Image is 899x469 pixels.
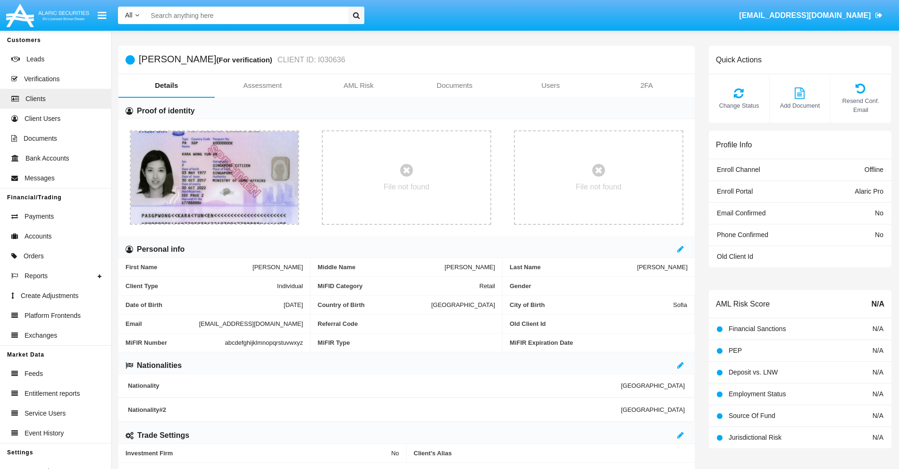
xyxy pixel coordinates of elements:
[277,282,303,290] span: Individual
[284,301,303,308] span: [DATE]
[5,1,91,29] img: Logo image
[24,134,57,144] span: Documents
[199,320,303,327] span: [EMAIL_ADDRESS][DOMAIN_NAME]
[673,301,687,308] span: Sofia
[717,231,768,239] span: Phone Confirmed
[729,390,786,398] span: Employment Status
[25,153,69,163] span: Bank Accounts
[835,96,886,114] span: Resend Conf. Email
[126,264,252,271] span: First Name
[729,368,778,376] span: Deposit vs. LNW
[25,428,64,438] span: Event History
[716,140,752,149] h6: Profile Info
[318,282,479,290] span: MiFID Category
[873,347,883,354] span: N/A
[714,101,765,110] span: Change Status
[873,325,883,333] span: N/A
[479,282,495,290] span: Retail
[318,264,445,271] span: Middle Name
[510,339,688,346] span: MiFIR Expiration Date
[311,74,407,97] a: AML Risk
[621,382,685,389] span: [GEOGRAPHIC_DATA]
[875,209,883,217] span: No
[855,188,883,195] span: Alaric Pro
[729,325,786,333] span: Financial Sanctions
[717,166,760,173] span: Enroll Channel
[503,74,599,97] a: Users
[717,188,753,195] span: Enroll Portal
[871,298,884,310] span: N/A
[735,2,887,29] a: [EMAIL_ADDRESS][DOMAIN_NAME]
[137,360,182,371] h6: Nationalities
[25,311,81,321] span: Platform Frontends
[126,301,284,308] span: Date of Birth
[729,434,781,441] span: Jurisdictional Risk
[137,244,185,255] h6: Personal info
[431,301,495,308] span: [GEOGRAPHIC_DATA]
[637,264,688,271] span: [PERSON_NAME]
[25,94,46,104] span: Clients
[126,320,199,327] span: Email
[25,173,55,183] span: Messages
[865,166,883,173] span: Offline
[318,339,495,346] span: MiFIR Type
[621,406,685,413] span: [GEOGRAPHIC_DATA]
[873,412,883,419] span: N/A
[24,74,59,84] span: Verifications
[717,209,765,217] span: Email Confirmed
[146,7,345,24] input: Search
[128,406,621,413] span: Nationality #2
[21,291,78,301] span: Create Adjustments
[25,409,66,418] span: Service Users
[252,264,303,271] span: [PERSON_NAME]
[391,450,399,457] span: No
[25,389,80,399] span: Entitlement reports
[118,74,215,97] a: Details
[717,253,753,260] span: Old Client Id
[774,101,825,110] span: Add Document
[137,430,189,441] h6: Trade Settings
[510,320,687,327] span: Old Client Id
[25,271,48,281] span: Reports
[510,301,673,308] span: City of Birth
[126,450,391,457] span: Investment Firm
[25,114,60,124] span: Client Users
[126,339,225,346] span: MiFIR Number
[875,231,883,239] span: No
[716,299,770,308] h6: AML Risk Score
[137,106,195,116] h6: Proof of identity
[318,320,495,327] span: Referral Code
[25,369,43,379] span: Feeds
[128,382,621,389] span: Nationality
[24,251,44,261] span: Orders
[729,412,775,419] span: Source Of Fund
[873,368,883,376] span: N/A
[873,390,883,398] span: N/A
[599,74,695,97] a: 2FA
[118,10,146,20] a: All
[729,347,742,354] span: PEP
[25,331,57,341] span: Exchanges
[139,54,345,65] h5: [PERSON_NAME]
[25,231,52,241] span: Accounts
[125,11,133,19] span: All
[216,54,275,65] div: (For verification)
[716,55,762,64] h6: Quick Actions
[873,434,883,441] span: N/A
[445,264,495,271] span: [PERSON_NAME]
[126,282,277,290] span: Client Type
[510,264,637,271] span: Last Name
[26,54,44,64] span: Leads
[407,74,503,97] a: Documents
[275,56,345,64] small: CLIENT ID: I030636
[25,212,54,222] span: Payments
[739,11,871,19] span: [EMAIL_ADDRESS][DOMAIN_NAME]
[318,301,431,308] span: Country of Birth
[510,282,688,290] span: Gender
[414,450,688,457] span: Client’s Alias
[225,339,303,346] span: abcdefghijklmnopqrstuvwxyz
[215,74,311,97] a: Assessment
